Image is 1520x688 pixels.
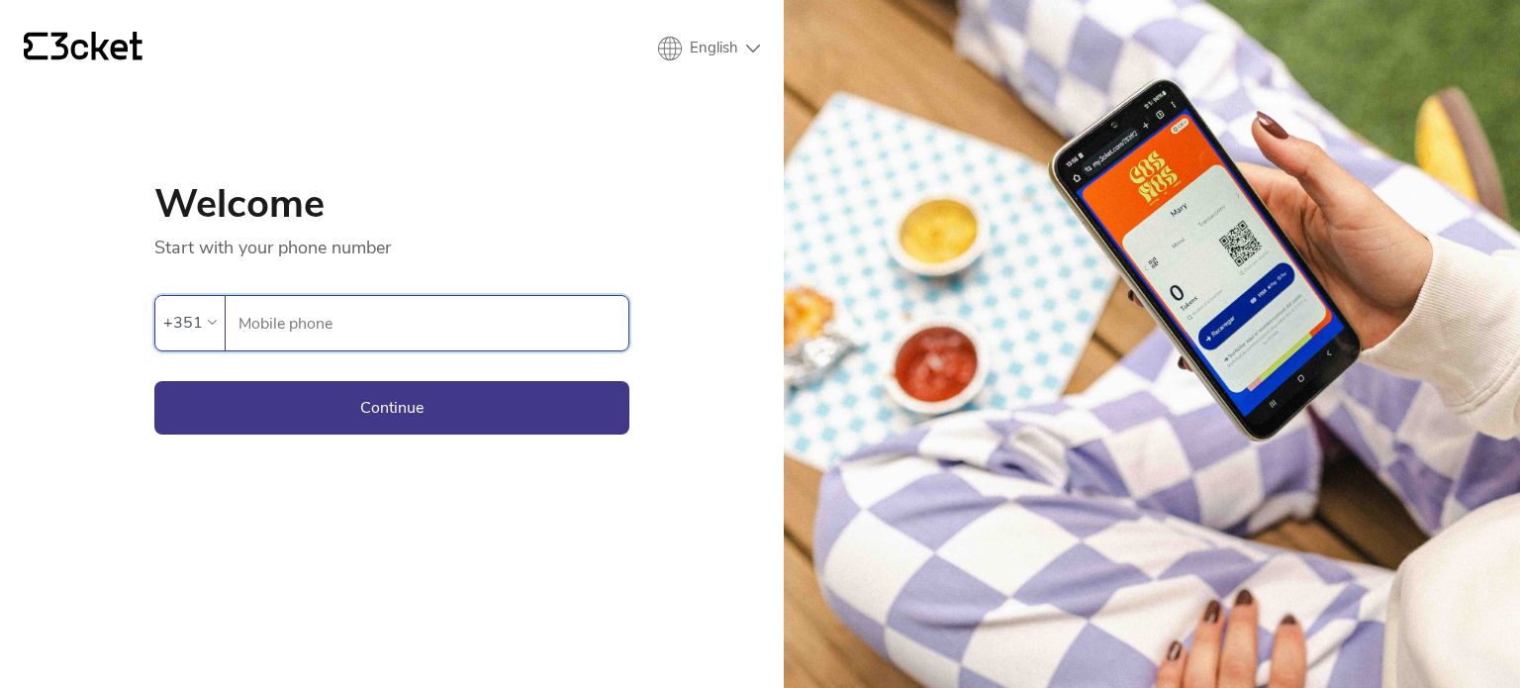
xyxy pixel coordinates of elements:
a: {' '} [24,32,142,65]
g: {' '} [24,33,47,60]
input: Mobile phone [237,296,628,350]
h1: Welcome [154,184,629,224]
p: Start with your phone number [154,224,629,259]
label: Mobile phone [226,296,628,351]
button: Continue [154,381,629,435]
div: +351 [163,308,203,338]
